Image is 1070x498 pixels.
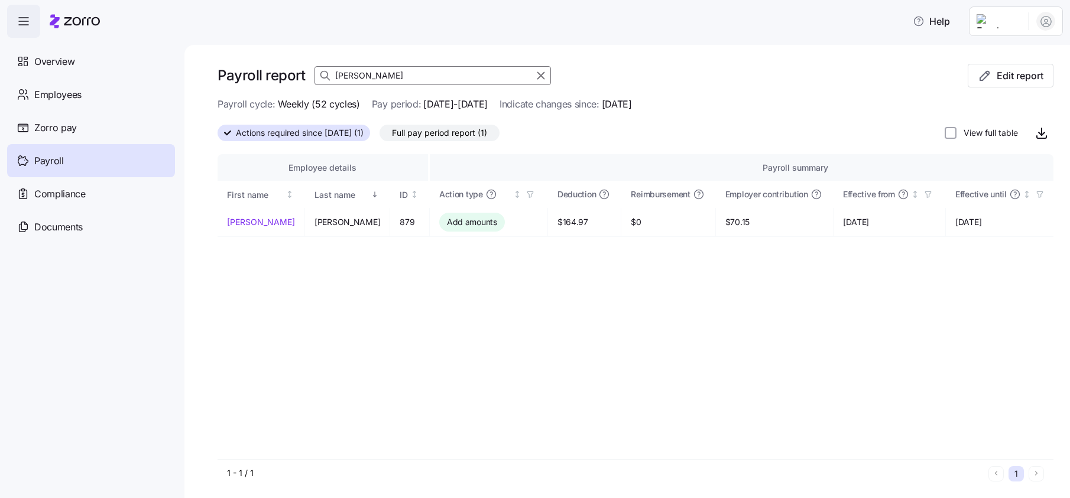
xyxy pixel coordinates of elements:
[946,181,1058,208] th: Effective untilNot sorted
[843,216,936,228] span: [DATE]
[843,188,895,200] span: Effective from
[834,181,946,208] th: Effective fromNot sorted
[227,467,984,479] div: 1 - 1 / 1
[725,216,823,228] span: $70.15
[218,97,275,112] span: Payroll cycle:
[34,121,77,135] span: Zorro pay
[371,190,379,198] div: Sorted descending
[439,188,483,200] span: Action type
[314,66,551,85] input: Search Employees
[631,216,705,228] span: $0
[7,177,175,210] a: Compliance
[1029,466,1044,481] button: Next page
[218,181,305,208] th: First nameNot sorted
[390,181,430,208] th: IDNot sorted
[997,69,1043,83] span: Edit report
[227,216,295,228] a: [PERSON_NAME]
[725,188,808,200] span: Employer contribution
[305,181,390,208] th: Last nameSorted descending
[903,9,959,33] button: Help
[314,216,380,228] span: [PERSON_NAME]
[602,97,632,112] span: [DATE]
[410,190,419,198] div: Not sorted
[400,216,420,228] span: 879
[1023,190,1031,198] div: Not sorted
[372,97,421,112] span: Pay period:
[392,125,487,141] span: Full pay period report (1)
[557,188,596,200] span: Deduction
[236,125,364,141] span: Actions required since [DATE] (1)
[430,181,548,208] th: Action typeNot sorted
[7,111,175,144] a: Zorro pay
[7,78,175,111] a: Employees
[955,216,1048,228] span: [DATE]
[955,188,1007,200] span: Effective until
[278,97,360,112] span: Weekly (52 cycles)
[500,97,599,112] span: Indicate changes since:
[968,64,1053,87] button: Edit report
[34,220,83,235] span: Documents
[34,187,86,201] span: Compliance
[314,188,369,201] div: Last name
[286,190,294,198] div: Not sorted
[34,87,82,102] span: Employees
[400,188,408,201] div: ID
[7,210,175,243] a: Documents
[447,216,497,228] span: Add amounts
[423,97,488,112] span: [DATE]-[DATE]
[218,66,305,84] h1: Payroll report
[911,190,919,198] div: Not sorted
[7,45,175,78] a: Overview
[557,216,611,228] span: $164.97
[34,54,74,69] span: Overview
[631,188,690,200] span: Reimbursement
[956,127,1018,139] label: View full table
[227,188,284,201] div: First name
[977,14,1019,28] img: Employer logo
[513,190,521,198] div: Not sorted
[1009,466,1024,481] button: 1
[34,154,64,168] span: Payroll
[913,14,950,28] span: Help
[988,466,1004,481] button: Previous page
[7,144,175,177] a: Payroll
[227,161,419,174] div: Employee details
